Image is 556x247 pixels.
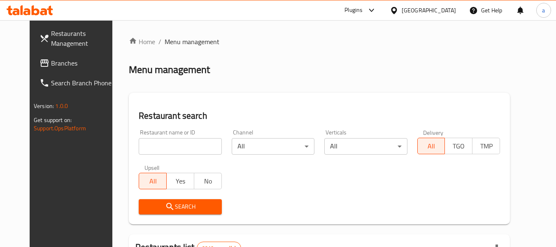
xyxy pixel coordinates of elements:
label: Delivery [423,129,444,135]
button: No [194,173,222,189]
span: All [142,175,163,187]
a: Support.OpsPlatform [34,123,86,134]
span: a [542,6,545,15]
button: Yes [166,173,194,189]
a: Search Branch Phone [33,73,123,93]
span: Version: [34,101,54,111]
span: Branches [51,58,116,68]
span: Search [145,202,215,212]
h2: Menu management [129,63,210,76]
label: Upsell [144,165,160,170]
nav: breadcrumb [129,37,510,47]
div: [GEOGRAPHIC_DATA] [402,6,456,15]
span: Yes [170,175,191,187]
div: All [232,138,314,155]
span: Restaurants Management [51,28,116,48]
span: Search Branch Phone [51,78,116,88]
span: Menu management [165,37,219,47]
li: / [158,37,161,47]
span: TMP [476,140,497,152]
button: TMP [472,138,500,154]
button: All [139,173,167,189]
span: 1.0.0 [55,101,68,111]
button: Search [139,199,221,214]
span: Get support on: [34,115,72,125]
h2: Restaurant search [139,110,500,122]
button: All [417,138,445,154]
div: Plugins [344,5,363,15]
a: Restaurants Management [33,24,123,53]
button: TGO [444,138,472,154]
span: TGO [448,140,469,152]
div: All [324,138,407,155]
a: Home [129,37,155,47]
a: Branches [33,53,123,73]
span: No [198,175,219,187]
span: All [421,140,442,152]
input: Search for restaurant name or ID.. [139,138,221,155]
